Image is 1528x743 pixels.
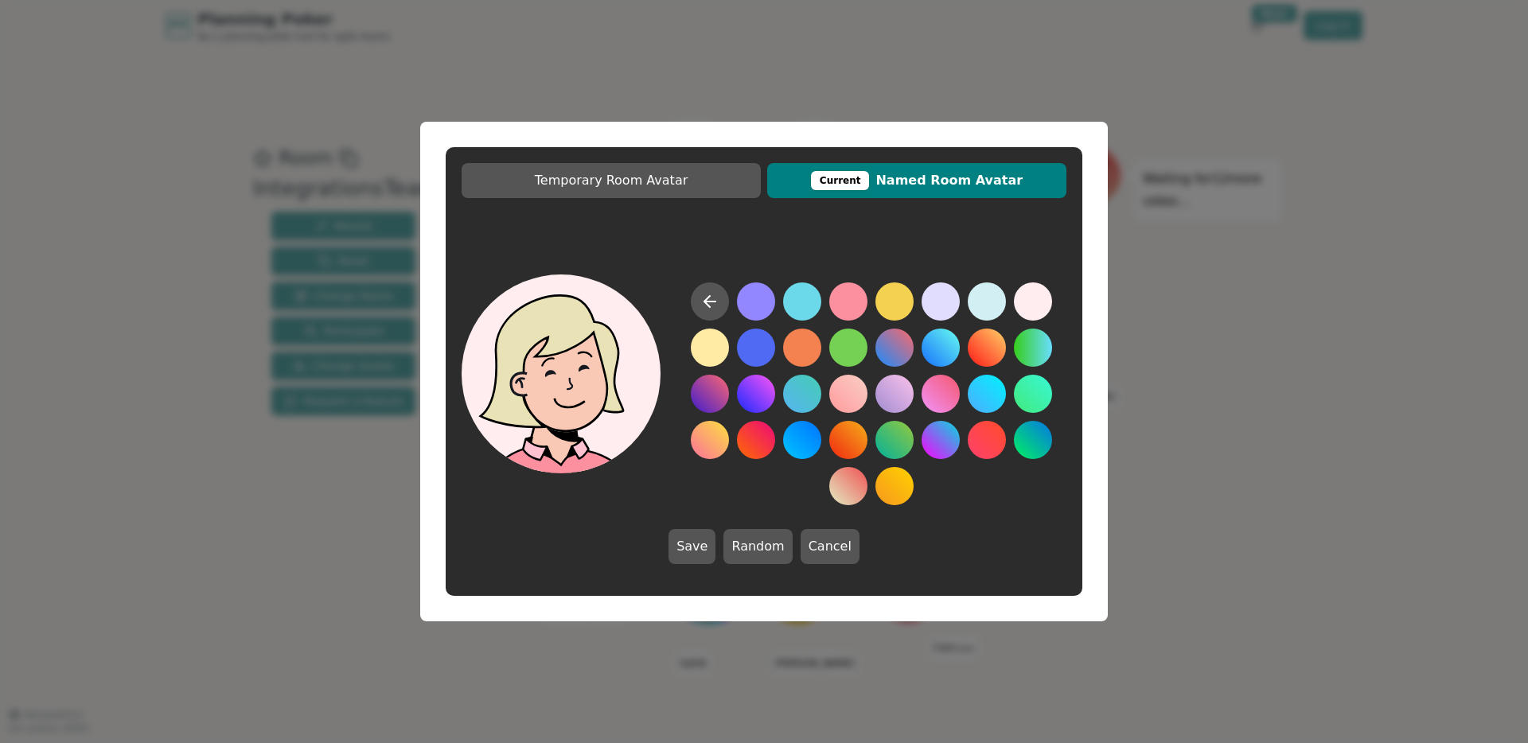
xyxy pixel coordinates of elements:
[470,171,753,190] span: Temporary Room Avatar
[668,529,715,564] button: Save
[775,171,1058,190] span: Named Room Avatar
[811,171,870,190] div: This avatar will be displayed in dedicated rooms
[801,529,859,564] button: Cancel
[767,163,1066,198] button: CurrentNamed Room Avatar
[723,529,792,564] button: Random
[462,163,761,198] button: Temporary Room Avatar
